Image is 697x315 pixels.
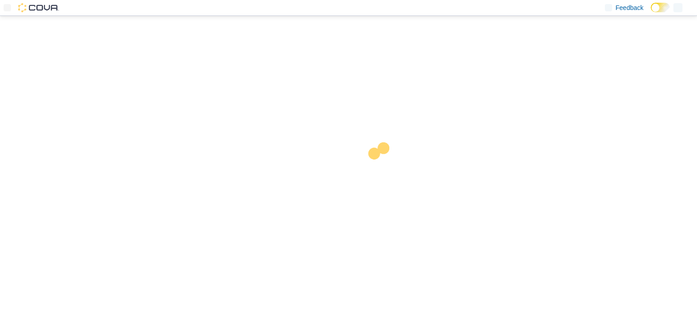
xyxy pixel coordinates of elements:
[348,136,417,204] img: cova-loader
[651,3,670,12] input: Dark Mode
[18,3,59,12] img: Cova
[616,3,643,12] span: Feedback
